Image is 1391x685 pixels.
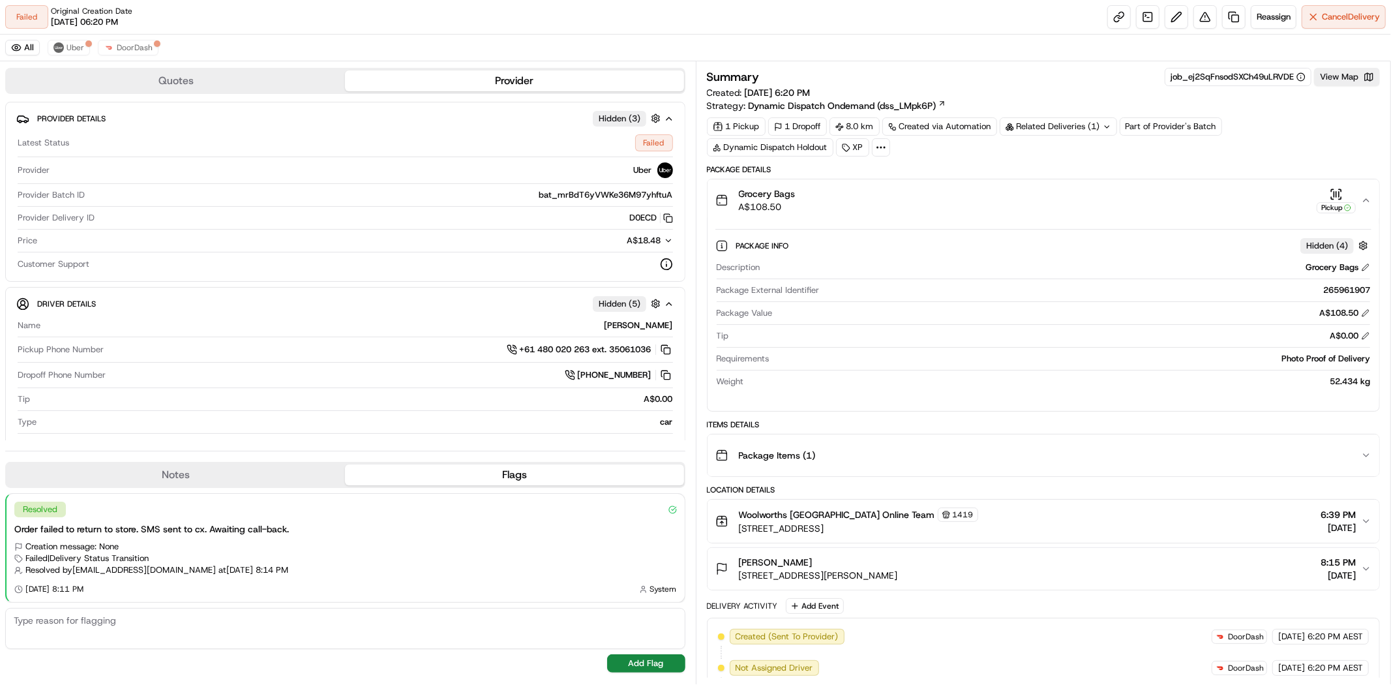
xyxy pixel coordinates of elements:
[35,393,673,405] div: A$0.00
[1251,5,1296,29] button: Reassign
[53,42,64,53] img: uber-new-logo.jpeg
[14,502,66,517] div: Resolved
[745,87,811,99] span: [DATE] 6:20 PM
[634,164,652,176] span: Uber
[37,114,106,124] span: Provider Details
[607,654,685,673] button: Add Flag
[708,548,1380,590] button: [PERSON_NAME][STREET_ADDRESS][PERSON_NAME]8:15 PM[DATE]
[51,16,118,28] span: [DATE] 06:20 PM
[1321,508,1356,521] span: 6:39 PM
[1302,5,1386,29] button: CancelDelivery
[42,416,673,428] div: car
[48,40,90,55] button: Uber
[739,508,935,521] span: Woolworths [GEOGRAPHIC_DATA] Online Team
[25,541,119,553] span: Creation message: None
[18,344,104,356] span: Pickup Phone Number
[18,164,50,176] span: Provider
[657,162,673,178] img: uber-new-logo.jpeg
[650,584,677,594] span: System
[218,564,288,576] span: at [DATE] 8:14 PM
[18,258,89,270] span: Customer Support
[717,376,744,388] span: Weight
[507,342,673,357] a: +61 480 020 263 ext. 35061036
[1317,188,1356,213] button: Pickup
[717,284,820,296] span: Package External Identifier
[825,284,1371,296] div: 265961907
[25,564,216,576] span: Resolved by [EMAIL_ADDRESS][DOMAIN_NAME]
[1321,556,1356,569] span: 8:15 PM
[1319,307,1370,319] div: A$108.50
[1321,569,1356,582] span: [DATE]
[1330,330,1370,342] div: A$0.00
[7,464,345,485] button: Notes
[749,99,936,112] span: Dynamic Dispatch Ondemand (dss_LMpk6P)
[1306,240,1348,252] span: Hidden ( 4 )
[739,556,813,569] span: [PERSON_NAME]
[599,113,640,125] span: Hidden ( 3 )
[830,117,880,136] div: 8.0 km
[18,393,30,405] span: Tip
[717,353,770,365] span: Requirements
[98,40,158,55] button: DoorDash
[707,601,778,611] div: Delivery Activity
[749,99,946,112] a: Dynamic Dispatch Ondemand (dss_LMpk6P)
[1215,632,1225,642] img: doordash_logo_v2.png
[14,523,677,536] div: Order failed to return to store. SMS sent to cx. Awaiting call-back.
[627,235,661,246] span: A$18.48
[707,485,1381,495] div: Location Details
[1257,11,1291,23] span: Reassign
[539,189,673,201] span: bat_mrBdT6yVWKe36M97yhftuA
[707,117,766,136] div: 1 Pickup
[1278,631,1305,643] span: [DATE]
[739,522,978,535] span: [STREET_ADDRESS]
[25,553,149,564] span: Failed | Delivery Status Transition
[5,40,40,55] button: All
[18,137,69,149] span: Latest Status
[707,419,1381,430] div: Items Details
[1308,631,1363,643] span: 6:20 PM AEST
[16,293,674,314] button: Driver DetailsHidden (5)
[882,117,997,136] div: Created via Automation
[599,298,640,310] span: Hidden ( 5 )
[1000,117,1117,136] div: Related Deliveries (1)
[18,439,38,451] span: Make
[593,110,664,127] button: Hidden (3)
[67,42,84,53] span: Uber
[717,307,773,319] span: Package Value
[558,235,673,247] button: A$18.48
[739,449,816,462] span: Package Items ( 1 )
[7,70,345,91] button: Quotes
[708,500,1380,543] button: Woolworths [GEOGRAPHIC_DATA] Online Team1419[STREET_ADDRESS]6:39 PM[DATE]
[739,187,796,200] span: Grocery Bags
[1306,262,1370,273] div: Grocery Bags
[18,189,85,201] span: Provider Batch ID
[18,235,37,247] span: Price
[707,138,833,157] div: Dynamic Dispatch Holdout
[345,70,683,91] button: Provider
[953,510,974,520] span: 1419
[1308,662,1363,674] span: 6:20 PM AEST
[37,299,96,309] span: Driver Details
[1278,662,1305,674] span: [DATE]
[51,6,132,16] span: Original Creation Date
[736,662,813,674] span: Not Assigned Driver
[18,416,37,428] span: Type
[1228,632,1264,642] span: DoorDash
[25,584,83,594] span: [DATE] 8:11 PM
[1322,11,1380,23] span: Cancel Delivery
[630,212,673,224] button: D0ECD
[1300,237,1371,254] button: Hidden (4)
[708,221,1380,411] div: Grocery BagsA$108.50Pickup
[1321,521,1356,534] span: [DATE]
[18,212,95,224] span: Provider Delivery ID
[708,434,1380,476] button: Package Items (1)
[18,369,106,381] span: Dropoff Phone Number
[707,86,811,99] span: Created:
[739,569,898,582] span: [STREET_ADDRESS][PERSON_NAME]
[1314,68,1380,86] button: View Map
[708,179,1380,221] button: Grocery BagsA$108.50Pickup
[578,369,651,381] span: [PHONE_NUMBER]
[18,320,40,331] span: Name
[1228,663,1264,673] span: DoorDash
